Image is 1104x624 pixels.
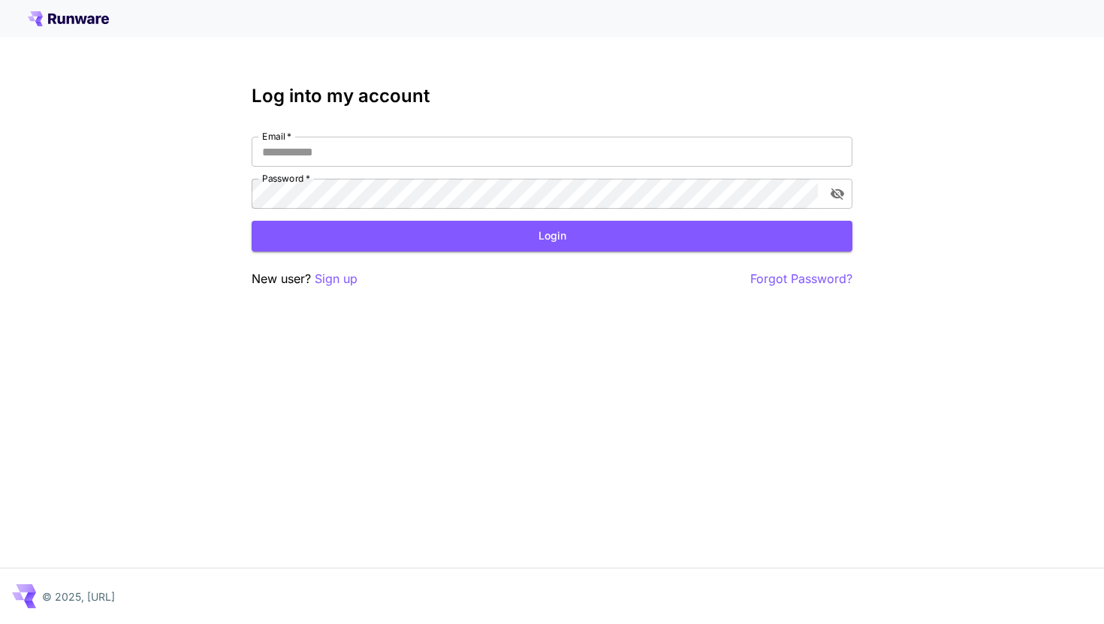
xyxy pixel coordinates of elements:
button: Forgot Password? [750,270,852,288]
label: Password [262,172,310,185]
button: Sign up [315,270,357,288]
label: Email [262,130,291,143]
h3: Log into my account [252,86,852,107]
p: © 2025, [URL] [42,589,115,604]
button: toggle password visibility [824,180,851,207]
button: Login [252,221,852,252]
p: New user? [252,270,357,288]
